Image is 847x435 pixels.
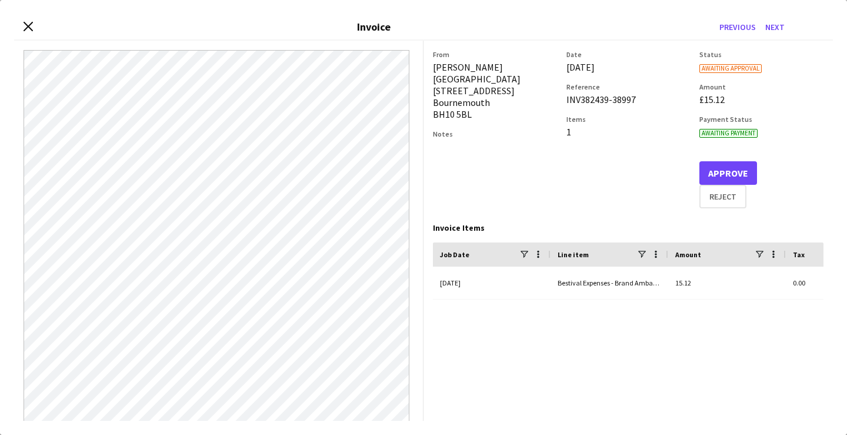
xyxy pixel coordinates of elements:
[793,250,805,259] span: Tax
[699,64,762,73] span: Awaiting approval
[675,250,701,259] span: Amount
[433,61,557,120] div: [PERSON_NAME] [GEOGRAPHIC_DATA][STREET_ADDRESS] Bournemouth BH10 5BL
[699,161,757,185] button: Approve
[551,267,668,299] div: Bestival Expenses - Brand Ambassador (salary)
[566,94,691,105] div: INV382439-38997
[668,267,786,299] div: 15.12
[558,250,589,259] span: Line item
[761,18,789,36] button: Next
[433,50,557,59] h3: From
[566,115,691,124] h3: Items
[433,267,551,299] div: [DATE]
[715,18,761,36] button: Previous
[699,185,746,208] button: Reject
[357,20,391,34] h3: Invoice
[699,94,823,105] div: £15.12
[699,82,823,91] h3: Amount
[440,250,469,259] span: Job Date
[566,126,691,138] div: 1
[699,129,758,138] span: Awaiting payment
[566,50,691,59] h3: Date
[699,115,823,124] h3: Payment Status
[433,223,823,233] div: Invoice Items
[699,50,823,59] h3: Status
[566,61,691,73] div: [DATE]
[433,129,557,138] h3: Notes
[566,82,691,91] h3: Reference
